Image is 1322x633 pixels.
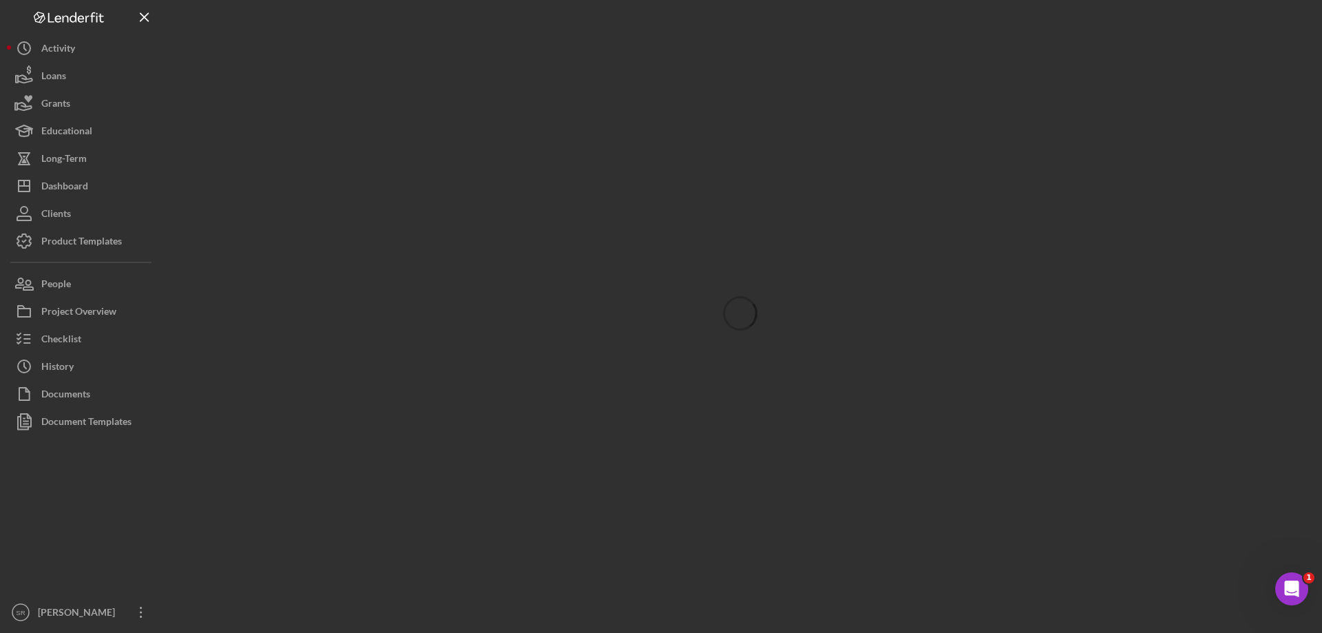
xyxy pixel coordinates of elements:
[7,227,158,255] button: Product Templates
[7,172,158,200] button: Dashboard
[7,408,158,435] button: Document Templates
[41,145,87,176] div: Long-Term
[1275,572,1308,605] iframe: Intercom live chat
[41,90,70,121] div: Grants
[16,609,25,616] text: SR
[7,325,158,353] button: Checklist
[7,599,158,626] button: SR[PERSON_NAME]
[41,172,88,203] div: Dashboard
[41,270,71,301] div: People
[7,380,158,408] button: Documents
[7,353,158,380] button: History
[41,200,71,231] div: Clients
[41,227,122,258] div: Product Templates
[7,200,158,227] button: Clients
[41,408,132,439] div: Document Templates
[41,62,66,93] div: Loans
[7,145,158,172] button: Long-Term
[7,117,158,145] button: Educational
[41,353,74,384] div: History
[7,298,158,325] button: Project Overview
[41,380,90,411] div: Documents
[1303,572,1314,583] span: 1
[41,325,81,356] div: Checklist
[34,599,124,630] div: [PERSON_NAME]
[41,298,116,329] div: Project Overview
[41,117,92,148] div: Educational
[7,90,158,117] button: Grants
[7,62,158,90] button: Loans
[7,34,158,62] button: Activity
[7,270,158,298] button: People
[41,34,75,65] div: Activity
